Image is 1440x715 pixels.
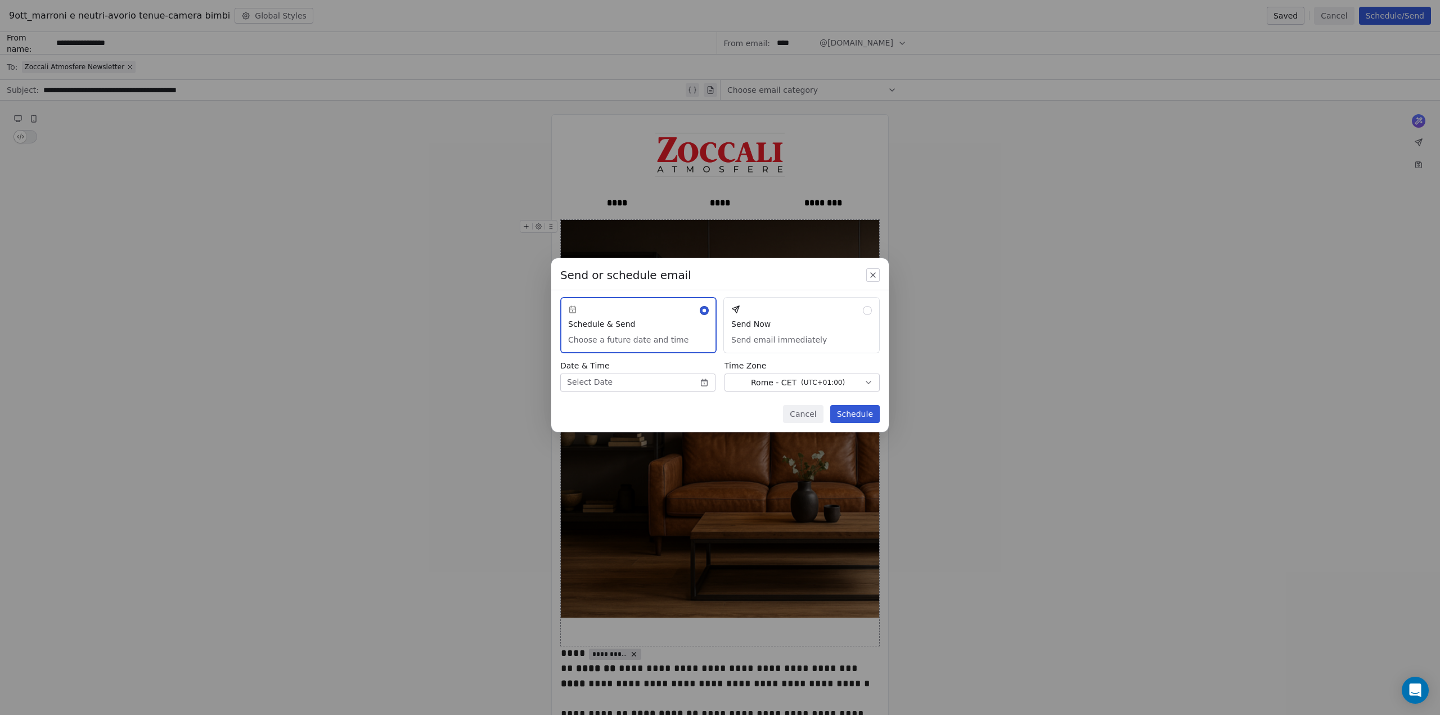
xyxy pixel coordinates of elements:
[801,377,845,388] span: ( UTC+01:00 )
[560,374,715,392] button: Select Date
[724,360,880,371] span: Time Zone
[830,405,880,423] button: Schedule
[567,376,613,388] span: Select Date
[560,267,691,283] span: Send or schedule email
[724,374,880,392] button: Rome - CET(UTC+01:00)
[560,360,715,371] span: Date & Time
[783,405,823,423] button: Cancel
[751,377,796,388] span: Rome - CET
